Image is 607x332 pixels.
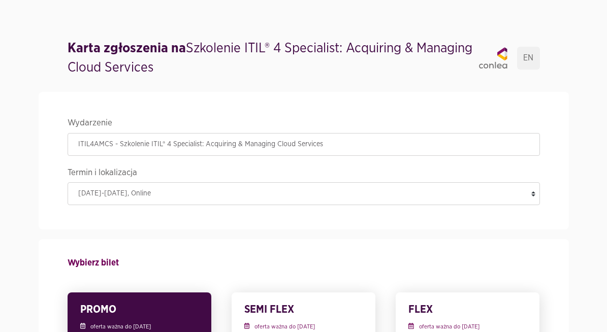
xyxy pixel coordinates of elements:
h1: Szkolenie ITIL® 4 Specialist: Acquiring & Managing Cloud Services [68,39,480,77]
p: oferta ważna do [DATE] [244,322,363,331]
h3: FLEX [408,303,527,317]
legend: Termin i lokalizacja [68,165,540,183]
h3: PROMO [80,303,199,317]
h4: Wybierz bilet [68,253,540,273]
a: EN [517,47,540,70]
p: oferta ważna do [DATE] [80,322,199,331]
strong: Karta zgłoszenia na [68,42,186,55]
input: ITIL4AMCS - Szkolenie ITIL® 4 Specialist: Acquiring & Managing Cloud Services [68,133,540,156]
p: oferta ważna do [DATE] [408,322,527,331]
legend: Wydarzenie [68,116,540,133]
h3: SEMI FLEX [244,303,363,317]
